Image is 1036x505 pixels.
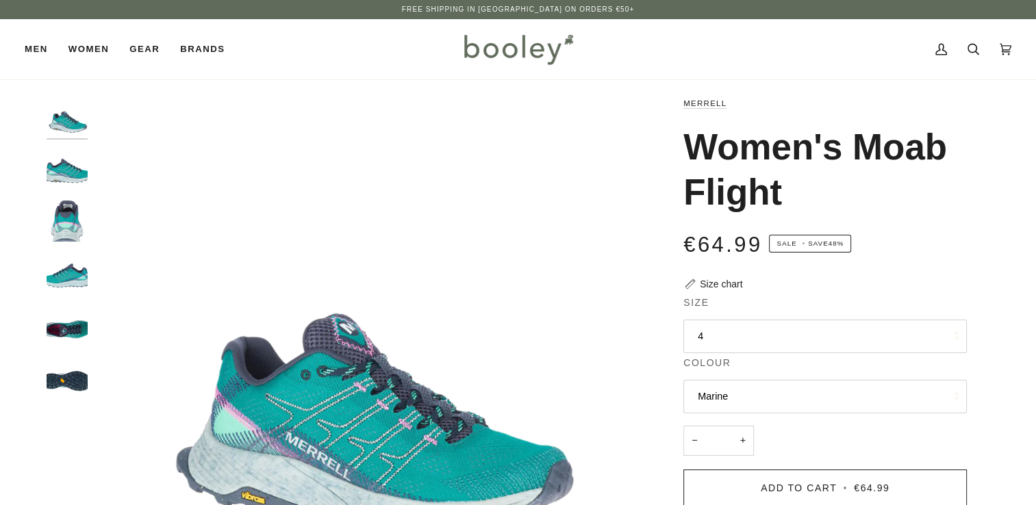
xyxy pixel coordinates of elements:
h1: Women's Moab Flight [683,125,957,215]
span: 48% [829,239,844,247]
span: Colour [683,356,731,370]
span: €64.99 [854,482,889,493]
button: − [683,426,705,456]
span: Sale [776,239,796,247]
a: Brands [170,19,235,79]
p: Free Shipping in [GEOGRAPHIC_DATA] on Orders €50+ [402,4,634,15]
a: Women [58,19,119,79]
span: Brands [180,42,225,56]
img: Merrell Women's Moab Flight Marine - Booley Galway [47,96,88,137]
em: • [799,239,808,247]
img: Merrell Women's Moab Flight Marine - Booley Galway [47,200,88,242]
span: • [840,482,850,493]
span: Save [769,235,851,252]
a: Men [25,19,58,79]
button: + [732,426,754,456]
span: Women [68,42,109,56]
div: Size chart [700,277,742,292]
img: Merrell Women's Moab Flight Marine - Booley Galway [47,253,88,294]
span: Size [683,296,709,310]
span: Add to Cart [761,482,837,493]
img: Merrell Women's Moab Flight Marine - Booley Galway [47,148,88,190]
img: Booley [458,29,578,69]
span: Men [25,42,48,56]
span: Gear [129,42,160,56]
input: Quantity [683,426,754,456]
button: 4 [683,320,967,353]
a: Merrell [683,99,727,107]
img: Merrell Women's Moab Flight Marine - Booley Galway [47,306,88,347]
a: Gear [119,19,170,79]
span: €64.99 [683,233,762,257]
button: Marine [683,380,967,413]
img: Merrell Women's Moab Flight Marine - Booley Galway [47,358,88,399]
